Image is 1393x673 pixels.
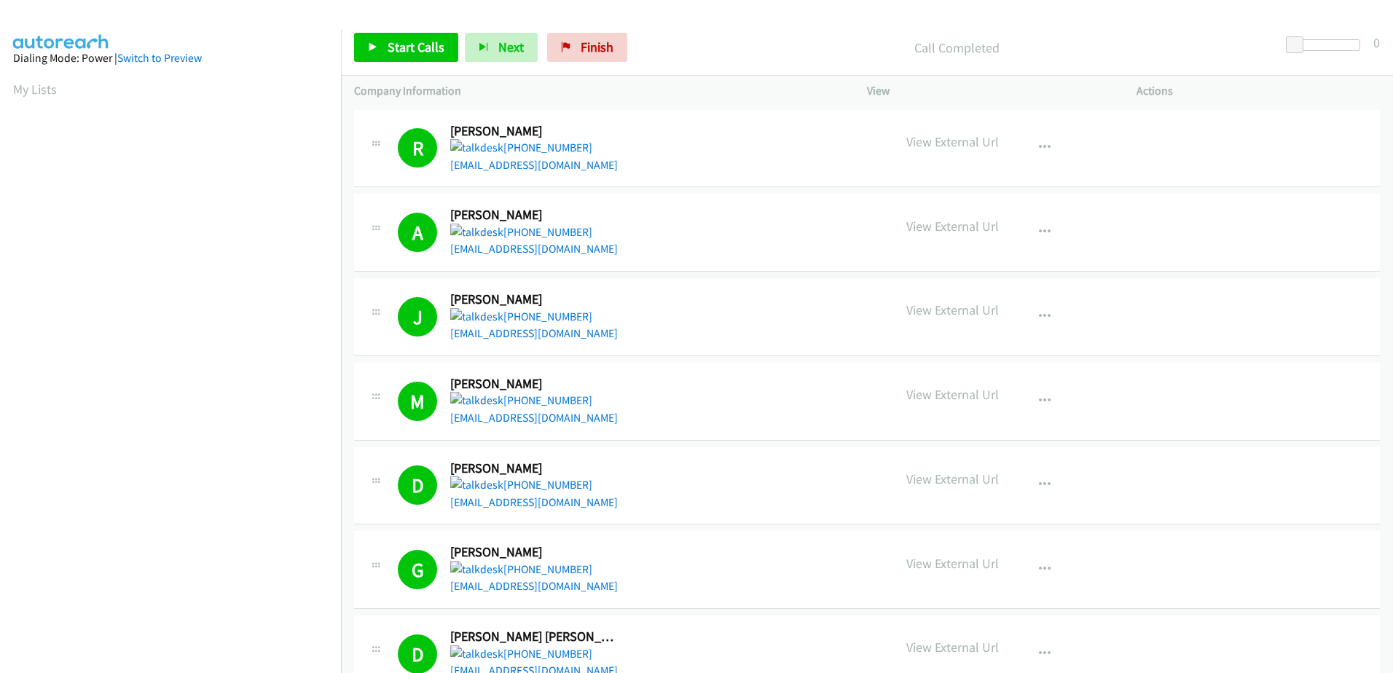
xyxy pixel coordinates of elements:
h1: G [398,550,437,589]
img: talkdesk [450,308,503,326]
span: Finish [581,39,613,55]
h1: R [398,128,437,168]
a: [EMAIL_ADDRESS][DOMAIN_NAME] [450,242,618,256]
a: [PHONE_NUMBER] [450,310,592,323]
h2: [PERSON_NAME] [450,123,613,140]
p: Actions [1137,82,1380,100]
img: talkdesk [450,224,503,241]
h2: [PERSON_NAME] [450,207,613,224]
img: talkdesk [450,476,503,494]
h1: J [398,297,437,336]
a: Switch to Preview [117,51,202,65]
img: talkdesk [450,392,503,409]
img: talkdesk [450,139,503,157]
a: [PHONE_NUMBER] [450,141,592,154]
h2: [PERSON_NAME] [PERSON_NAME] [450,629,613,645]
span: Next [498,39,524,55]
img: talkdesk [450,645,503,663]
h1: D [398,465,437,505]
p: View External Url [906,637,999,657]
img: talkdesk [450,561,503,578]
button: Next [465,33,538,62]
h1: M [398,382,437,421]
div: Delay between calls (in seconds) [1293,39,1360,51]
p: View External Url [906,385,999,404]
p: Company Information [354,82,841,100]
h2: [PERSON_NAME] [450,460,613,477]
a: [PHONE_NUMBER] [450,393,592,407]
a: [EMAIL_ADDRESS][DOMAIN_NAME] [450,411,618,425]
iframe: Resource Center [1351,278,1393,394]
span: Start Calls [388,39,444,55]
p: View External Url [906,469,999,489]
a: [EMAIL_ADDRESS][DOMAIN_NAME] [450,326,618,340]
a: [PHONE_NUMBER] [450,647,592,661]
a: [PHONE_NUMBER] [450,478,592,492]
p: Call Completed [647,38,1267,58]
h2: [PERSON_NAME] [450,291,613,308]
a: Finish [547,33,627,62]
a: [EMAIL_ADDRESS][DOMAIN_NAME] [450,495,618,509]
p: View External Url [906,216,999,236]
a: [EMAIL_ADDRESS][DOMAIN_NAME] [450,579,618,593]
h1: A [398,213,437,252]
div: 0 [1373,33,1380,52]
a: [EMAIL_ADDRESS][DOMAIN_NAME] [450,158,618,172]
a: My Lists [13,81,57,98]
div: Dialing Mode: Power | [13,50,328,67]
p: View External Url [906,132,999,151]
a: [PHONE_NUMBER] [450,225,592,239]
p: View External Url [906,300,999,320]
h2: [PERSON_NAME] [450,376,613,393]
a: [PHONE_NUMBER] [450,562,592,576]
p: View External Url [906,554,999,573]
p: View [867,82,1110,100]
h2: [PERSON_NAME] [450,544,613,561]
a: Start Calls [354,33,458,62]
